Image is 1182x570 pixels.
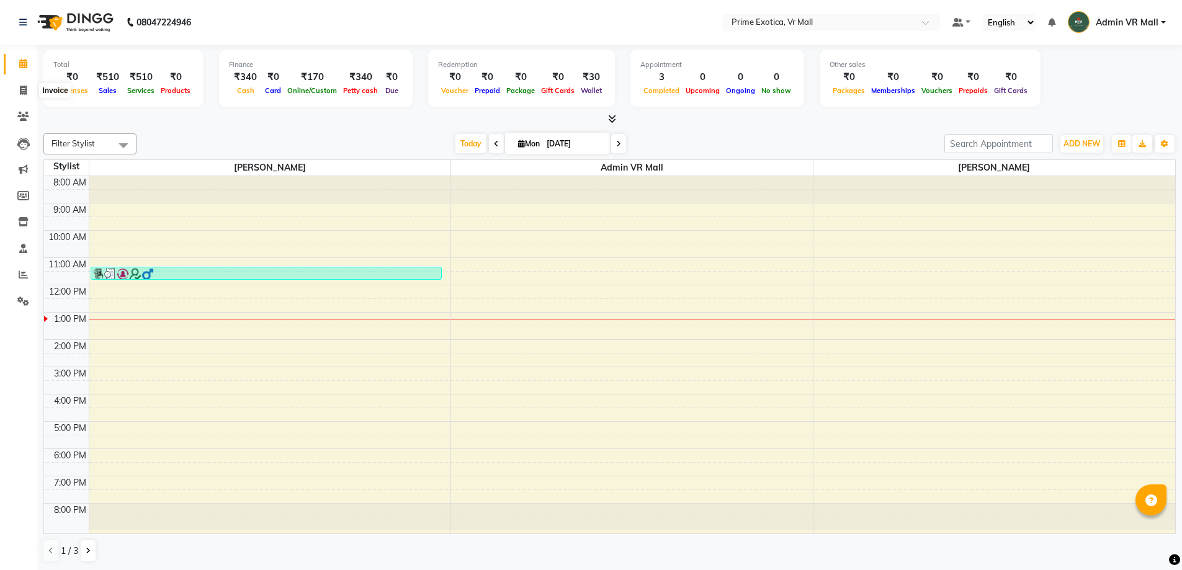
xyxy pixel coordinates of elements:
[51,367,89,380] div: 3:00 PM
[61,545,78,558] span: 1 / 3
[956,86,991,95] span: Prepaids
[262,86,284,95] span: Card
[438,60,605,70] div: Redemption
[918,86,956,95] span: Vouchers
[51,449,89,462] div: 6:00 PM
[918,70,956,84] div: ₹0
[683,70,723,84] div: 0
[472,70,503,84] div: ₹0
[51,340,89,353] div: 2:00 PM
[53,70,91,84] div: ₹0
[991,86,1031,95] span: Gift Cards
[51,138,95,148] span: Filter Stylist
[229,60,403,70] div: Finance
[91,70,124,84] div: ₹510
[723,86,758,95] span: Ongoing
[89,160,451,176] span: [PERSON_NAME]
[438,70,472,84] div: ₹0
[234,86,257,95] span: Cash
[538,70,578,84] div: ₹0
[51,313,89,326] div: 1:00 PM
[640,70,683,84] div: 3
[1068,11,1090,33] img: Admin VR Mall
[830,70,868,84] div: ₹0
[46,231,89,244] div: 10:00 AM
[758,86,794,95] span: No show
[472,86,503,95] span: Prepaid
[438,86,472,95] span: Voucher
[51,476,89,489] div: 7:00 PM
[683,86,723,95] span: Upcoming
[868,70,918,84] div: ₹0
[47,285,89,298] div: 12:00 PM
[813,160,1175,176] span: [PERSON_NAME]
[91,267,441,279] div: amit, TK01, 11:20 AM-11:50 AM, Hair (Boy) - [PERSON_NAME] & Shave
[868,86,918,95] span: Memberships
[944,134,1053,153] input: Search Appointment
[758,70,794,84] div: 0
[229,70,262,84] div: ₹340
[124,86,158,95] span: Services
[538,86,578,95] span: Gift Cards
[46,258,89,271] div: 11:00 AM
[51,504,89,517] div: 8:00 PM
[382,86,401,95] span: Due
[340,70,381,84] div: ₹340
[543,135,605,153] input: 2025-09-01
[39,83,71,98] div: Invoice
[158,86,194,95] span: Products
[137,5,191,40] b: 08047224946
[830,60,1031,70] div: Other sales
[578,70,605,84] div: ₹30
[51,176,89,189] div: 8:00 AM
[503,70,538,84] div: ₹0
[51,394,89,407] div: 4:00 PM
[640,86,683,95] span: Completed
[51,422,89,435] div: 5:00 PM
[1063,139,1100,148] span: ADD NEW
[830,86,868,95] span: Packages
[53,60,194,70] div: Total
[32,5,117,40] img: logo
[96,86,120,95] span: Sales
[455,134,486,153] span: Today
[503,86,538,95] span: Package
[284,86,340,95] span: Online/Custom
[262,70,284,84] div: ₹0
[723,70,758,84] div: 0
[1130,520,1170,558] iframe: chat widget
[158,70,194,84] div: ₹0
[956,70,991,84] div: ₹0
[1060,135,1103,153] button: ADD NEW
[340,86,381,95] span: Petty cash
[640,60,794,70] div: Appointment
[991,70,1031,84] div: ₹0
[451,160,813,176] span: Admin VR Mall
[1096,16,1158,29] span: Admin VR Mall
[51,203,89,216] div: 9:00 AM
[515,139,543,148] span: Mon
[124,70,158,84] div: ₹510
[578,86,605,95] span: Wallet
[44,160,89,173] div: Stylist
[381,70,403,84] div: ₹0
[284,70,340,84] div: ₹170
